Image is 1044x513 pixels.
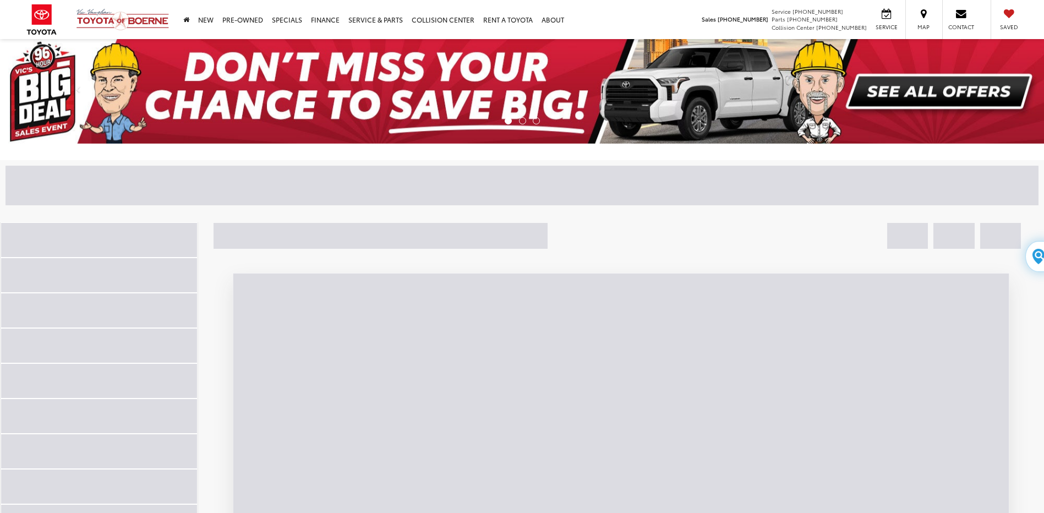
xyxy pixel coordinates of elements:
[76,8,170,31] img: Vic Vaughan Toyota of Boerne
[816,23,867,31] span: [PHONE_NUMBER]
[718,15,768,23] span: [PHONE_NUMBER]
[911,23,936,31] span: Map
[772,15,785,23] span: Parts
[874,23,899,31] span: Service
[792,7,843,15] span: [PHONE_NUMBER]
[787,15,838,23] span: [PHONE_NUMBER]
[772,23,815,31] span: Collision Center
[702,15,716,23] span: Sales
[997,23,1021,31] span: Saved
[948,23,974,31] span: Contact
[772,7,791,15] span: Service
